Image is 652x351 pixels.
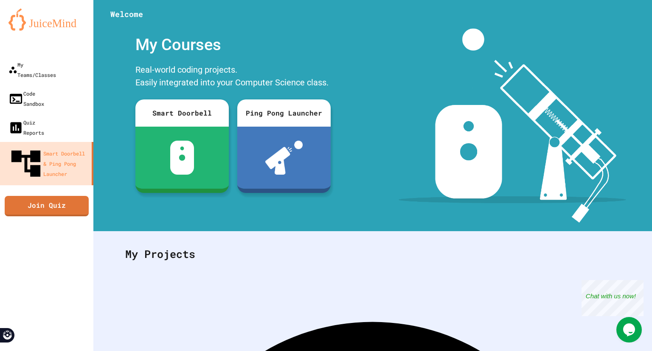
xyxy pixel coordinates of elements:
img: banner-image-my-projects.png [399,28,626,223]
div: My Courses [131,28,335,61]
div: My Projects [117,238,629,271]
div: Real-world coding projects. Easily integrated into your Computer Science class. [131,61,335,93]
div: Smart Doorbell & Ping Pong Launcher [8,146,88,181]
div: Smart Doorbell [135,99,229,127]
img: sdb-white.svg [170,141,194,175]
img: logo-orange.svg [8,8,85,31]
a: Join Quiz [5,196,89,216]
iframe: chat widget [582,280,644,316]
div: Quiz Reports [8,117,44,138]
div: My Teams/Classes [8,59,56,80]
div: Code Sandbox [8,88,44,109]
iframe: chat widget [616,317,644,343]
img: ppl-with-ball.png [265,141,303,175]
div: Ping Pong Launcher [237,99,331,127]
